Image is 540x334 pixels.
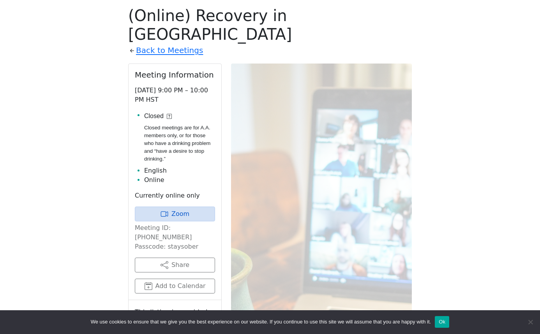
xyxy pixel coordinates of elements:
[144,166,215,175] li: English
[135,306,215,329] small: This listing is provided by:
[91,318,431,326] span: We use cookies to ensure that we give you the best experience on our website. If you continue to ...
[526,318,534,326] span: No
[135,279,215,293] button: Add to Calendar
[135,207,215,221] a: Zoom
[136,44,203,57] a: Back to Meetings
[144,111,164,121] span: Closed
[144,124,215,163] small: Closed meetings are for A.A. members only, or for those who have a drinking problem and “have a d...
[135,223,215,251] p: Meeting ID: [PHONE_NUMBER] Passcode: staysober
[435,316,449,328] button: Ok
[135,70,215,80] h2: Meeting Information
[135,258,215,272] button: Share
[135,86,215,104] p: [DATE] 9:00 PM – 10:00 PM HST
[128,6,412,44] h1: (Online) Recovery in [GEOGRAPHIC_DATA]
[144,175,215,185] li: Online
[144,111,215,166] button: ClosedClosed meetings are for A.A. members only, or for those who have a drinking problem and “ha...
[135,191,215,200] p: Currently online only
